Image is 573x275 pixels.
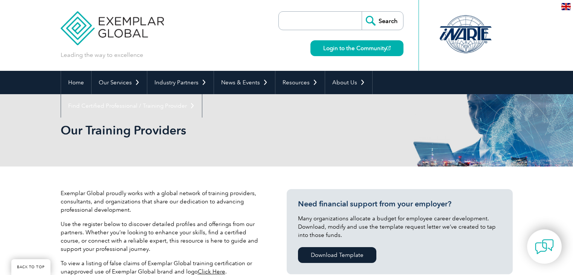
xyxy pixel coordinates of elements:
img: open_square.png [387,46,391,50]
a: Find Certified Professional / Training Provider [61,94,202,118]
p: Many organizations allocate a budget for employee career development. Download, modify and use th... [298,214,501,239]
a: About Us [325,71,372,94]
img: contact-chat.png [535,237,554,256]
a: Home [61,71,91,94]
p: Exemplar Global proudly works with a global network of training providers, consultants, and organ... [61,189,264,214]
a: Download Template [298,247,376,263]
a: Industry Partners [147,71,214,94]
a: Click Here [198,268,225,275]
a: BACK TO TOP [11,259,50,275]
a: News & Events [214,71,275,94]
a: Our Services [92,71,147,94]
a: Resources [275,71,325,94]
h3: Need financial support from your employer? [298,199,501,209]
h2: Our Training Providers [61,124,377,136]
input: Search [362,12,403,30]
img: en [561,3,571,10]
p: Use the register below to discover detailed profiles and offerings from our partners. Whether you... [61,220,264,253]
p: Leading the way to excellence [61,51,143,59]
a: Login to the Community [310,40,403,56]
